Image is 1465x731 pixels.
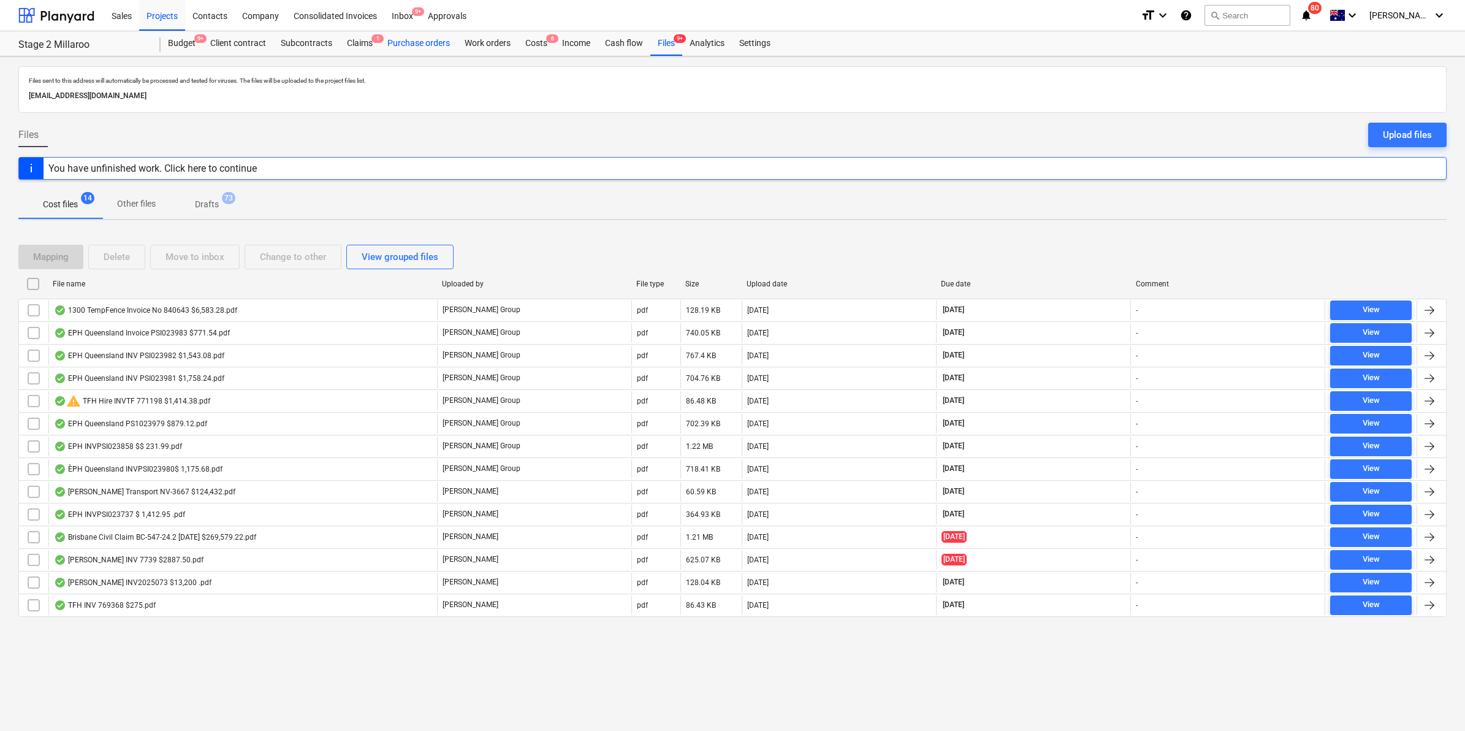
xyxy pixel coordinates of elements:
[443,327,520,338] p: [PERSON_NAME] Group
[442,280,626,288] div: Uploaded by
[18,39,146,52] div: Stage 2 Millaroo
[555,31,598,56] a: Income
[1136,510,1138,519] div: -
[1432,8,1447,23] i: keyboard_arrow_down
[686,442,713,451] div: 1.22 MB
[650,31,682,56] a: Files9+
[685,280,737,288] div: Size
[747,442,769,451] div: [DATE]
[637,329,648,337] div: pdf
[1330,300,1412,320] button: View
[195,198,219,211] p: Drafts
[222,192,235,204] span: 73
[1363,484,1380,499] div: View
[747,556,769,564] div: [DATE]
[1136,533,1138,542] div: -
[1330,414,1412,434] button: View
[362,249,438,265] div: View grouped files
[273,31,340,56] a: Subcontracts
[637,510,648,519] div: pdf
[637,374,648,383] div: pdf
[1308,2,1322,14] span: 80
[637,442,648,451] div: pdf
[686,374,720,383] div: 704.76 KB
[747,280,931,288] div: Upload date
[1330,550,1412,570] button: View
[1363,462,1380,476] div: View
[747,510,769,519] div: [DATE]
[346,245,454,269] button: View grouped files
[686,578,720,587] div: 128.04 KB
[1136,419,1138,428] div: -
[54,373,224,383] div: EPH Queensland INV PSI023981 $1,758.24.pdf
[747,601,769,610] div: [DATE]
[686,533,713,542] div: 1.21 MB
[443,396,520,406] p: [PERSON_NAME] Group
[686,351,716,360] div: 767.4 KB
[54,394,210,408] div: TFH Hire INVTF 771198 $1,414.38.pdf
[942,531,967,543] span: [DATE]
[747,306,769,315] div: [DATE]
[636,280,675,288] div: File type
[1363,326,1380,340] div: View
[686,419,720,428] div: 702.39 KB
[1363,303,1380,317] div: View
[457,31,518,56] a: Work orders
[1300,8,1312,23] i: notifications
[1141,8,1155,23] i: format_size
[598,31,650,56] div: Cash flow
[686,306,720,315] div: 128.19 KB
[1368,123,1447,147] button: Upload files
[53,280,432,288] div: File name
[686,329,720,337] div: 740.05 KB
[942,577,965,587] span: [DATE]
[443,464,520,474] p: [PERSON_NAME] Group
[1330,323,1412,343] button: View
[942,486,965,497] span: [DATE]
[1136,465,1138,473] div: -
[686,397,716,405] div: 86.48 KB
[637,556,648,564] div: pdf
[942,509,965,519] span: [DATE]
[1210,10,1220,20] span: search
[117,197,156,210] p: Other files
[747,578,769,587] div: [DATE]
[1330,346,1412,365] button: View
[747,374,769,383] div: [DATE]
[54,328,230,338] div: EPH Queensland Invoice PSI023983 $771.54.pdf
[637,465,648,473] div: pdf
[637,306,648,315] div: pdf
[443,532,498,542] p: [PERSON_NAME]
[686,488,716,496] div: 60.59 KB
[161,31,203,56] a: Budget9+
[1363,575,1380,589] div: View
[54,442,182,451] div: EPH INVPSI023858 $$ 231.99.pdf
[54,419,207,429] div: EPH Queensland PS1023979 $879.12.pdf
[686,601,716,610] div: 86.43 KB
[443,554,498,565] p: [PERSON_NAME]
[54,578,66,587] div: OCR finished
[747,397,769,405] div: [DATE]
[637,351,648,360] div: pdf
[1136,397,1138,405] div: -
[747,329,769,337] div: [DATE]
[1345,8,1360,23] i: keyboard_arrow_down
[54,532,256,542] div: Brisbane Civil Claim BC-547-24.2 [DATE] $269,579.22.pdf
[203,31,273,56] div: Client contract
[380,31,457,56] a: Purchase orders
[1363,371,1380,385] div: View
[1136,351,1138,360] div: -
[54,532,66,542] div: OCR finished
[1383,127,1432,143] div: Upload files
[340,31,380,56] a: Claims1
[942,350,965,361] span: [DATE]
[1136,442,1138,451] div: -
[48,163,257,174] div: You have unfinished work. Click here to continue
[1330,437,1412,456] button: View
[54,351,224,361] div: EPH Queensland INV PSI023982 $1,543.08.pdf
[637,533,648,542] div: pdf
[732,31,778,56] a: Settings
